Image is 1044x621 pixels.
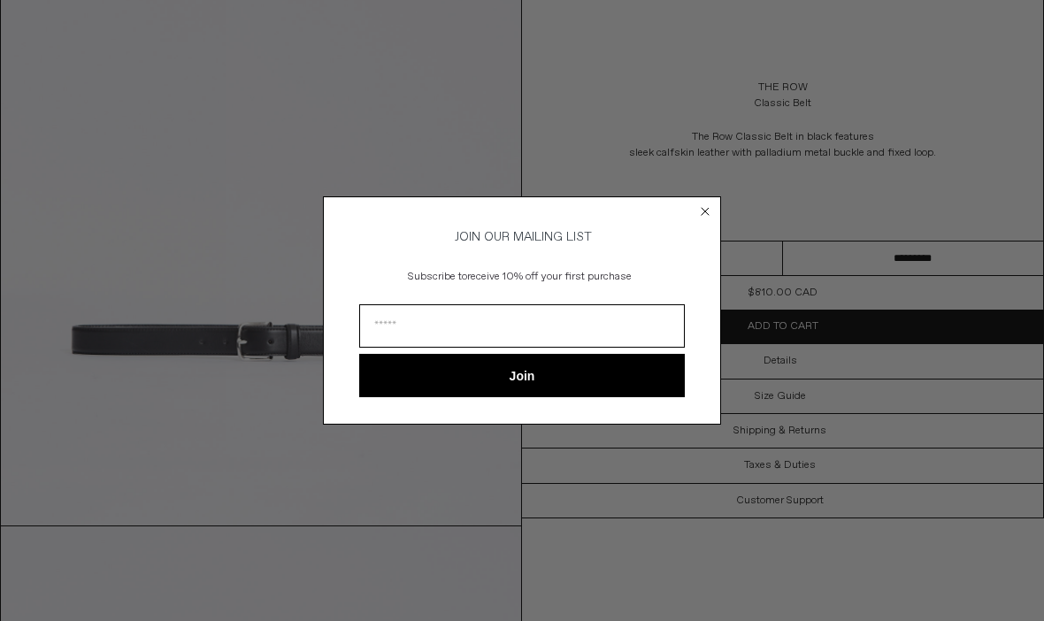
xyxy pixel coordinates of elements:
[467,270,632,284] span: receive 10% off your first purchase
[408,270,467,284] span: Subscribe to
[696,203,714,220] button: Close dialog
[359,304,685,348] input: Email
[452,229,592,245] span: JOIN OUR MAILING LIST
[359,354,685,397] button: Join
